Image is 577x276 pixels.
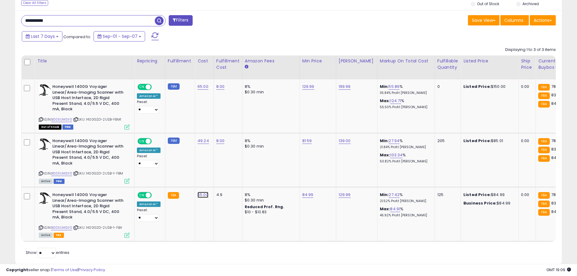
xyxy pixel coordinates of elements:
[302,58,333,64] div: Min Price
[377,55,435,79] th: The percentage added to the cost of goods (COGS) that forms the calculator for Min & Max prices.
[137,154,161,168] div: Preset:
[551,155,562,161] span: 84.99
[216,138,225,144] a: 8.00
[463,138,514,144] div: $85.01
[380,138,389,144] b: Min:
[54,179,65,184] span: FBM
[73,117,121,122] span: | SKU: 1400G2D-2USB-FBM1
[380,98,390,104] b: Max:
[380,192,430,203] div: %
[168,138,180,144] small: FBM
[137,148,161,153] div: Amazon AI *
[380,84,389,89] b: Min:
[380,84,430,95] div: %
[168,192,179,199] small: FBA
[39,179,53,184] span: All listings currently available for purchase on Amazon
[197,58,211,64] div: Cost
[380,206,390,212] b: Max:
[339,84,351,90] a: 199.99
[245,138,295,144] div: 8%
[551,146,562,152] span: 83.95
[538,147,549,153] small: FBA
[463,192,491,198] b: Listed Price:
[137,201,161,207] div: Amazon AI *
[390,206,400,212] a: 84.91
[245,192,295,198] div: 8%
[137,58,163,64] div: Repricing
[168,83,180,90] small: FBM
[477,1,499,6] label: Out of Stock
[437,58,458,71] div: Fulfillable Quantity
[51,117,72,122] a: B00EUMSII0
[521,192,531,198] div: 0.00
[551,209,562,214] span: 84.99
[216,58,240,71] div: Fulfillment Cost
[39,192,51,204] img: 41qF+GB4bgL._SL40_.jpg
[389,192,400,198] a: 27.42
[380,91,430,95] p: 35.84% Profit [PERSON_NAME]
[463,200,497,206] b: Business Price:
[551,200,562,206] span: 83.95
[538,201,549,207] small: FBA
[538,92,549,99] small: FBA
[380,152,430,164] div: %
[26,250,69,255] span: Show: entries
[245,144,295,149] div: $0.30 min
[37,58,132,64] div: Title
[39,192,130,237] div: ASIN:
[463,192,514,198] div: $84.99
[463,84,514,89] div: $150.00
[54,233,64,238] span: FBA
[551,84,556,89] span: 78
[39,84,51,96] img: 41qF+GB4bgL._SL40_.jpg
[39,138,130,183] div: ASIN:
[39,138,51,150] img: 41qF+GB4bgL._SL40_.jpg
[6,267,28,273] strong: Copyright
[463,201,514,206] div: $84.99
[6,267,105,273] div: seller snap | |
[522,1,539,6] label: Archived
[380,138,430,149] div: %
[138,193,146,198] span: ON
[151,193,161,198] span: OFF
[380,98,430,109] div: %
[389,138,400,144] a: 27.94
[245,89,295,95] div: $0.30 min
[78,267,105,273] a: Privacy Policy
[463,84,491,89] b: Listed Price:
[380,145,430,149] p: 21.84% Profit [PERSON_NAME]
[505,47,556,53] div: Displaying 1 to 3 of 3 items
[138,138,146,144] span: ON
[39,233,53,238] span: All listings currently available for purchase on Amazon
[463,138,491,144] b: Listed Price:
[551,92,562,98] span: 83.95
[22,31,62,42] button: Last 7 Days
[245,198,295,203] div: $0.30 min
[137,208,161,222] div: Preset:
[380,199,430,203] p: 21.52% Profit [PERSON_NAME]
[380,58,432,64] div: Markup on Total Cost
[538,84,549,91] small: FBA
[52,84,126,114] b: Honeywell 1400G Voyager Linear/Area-Imaging Scanner with USB Host Interface, 2D Rigid Present Sta...
[380,192,389,198] b: Min:
[551,138,556,144] span: 78
[302,138,312,144] a: 81.59
[94,31,145,42] button: Sep-01 - Sep-07
[380,206,430,218] div: %
[63,34,91,40] span: Compared to:
[538,209,549,216] small: FBA
[245,204,284,209] b: Reduced Prof. Rng.
[151,85,161,90] span: OFF
[538,192,549,199] small: FBA
[168,58,192,64] div: Fulfillment
[103,33,138,39] span: Sep-01 - Sep-07
[437,192,456,198] div: 125
[39,84,130,129] div: ASIN:
[216,84,225,90] a: 8.00
[216,192,237,198] div: 4.9
[51,171,72,176] a: B00EUMSII0
[380,213,430,218] p: 45.92% Profit [PERSON_NAME]
[339,138,351,144] a: 139.00
[245,210,295,215] div: $10 - $10.83
[521,84,531,89] div: 0.00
